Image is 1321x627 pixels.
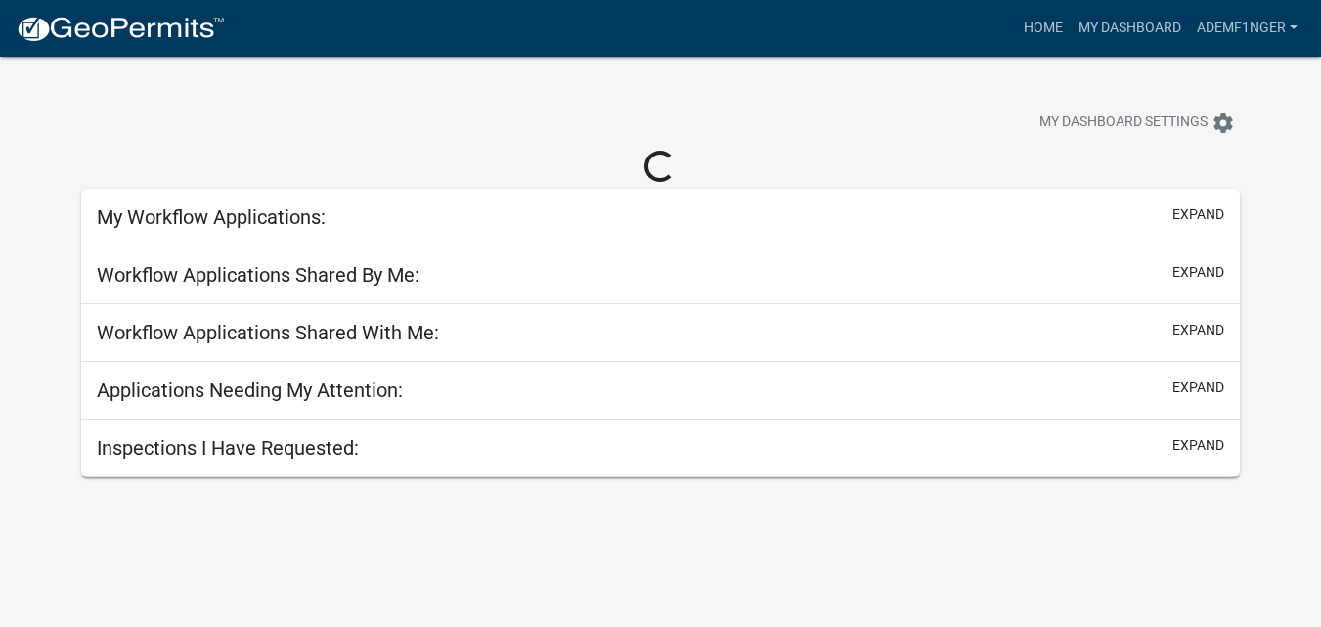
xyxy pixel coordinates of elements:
h5: Workflow Applications Shared With Me: [97,321,439,344]
button: expand [1172,262,1224,283]
button: My Dashboard Settingssettings [1024,104,1251,142]
i: settings [1211,112,1235,135]
h5: Inspections I Have Requested: [97,436,359,460]
a: ademf1nger [1189,10,1305,47]
a: Home [1016,10,1071,47]
button: expand [1172,204,1224,225]
button: expand [1172,320,1224,340]
a: My Dashboard [1071,10,1189,47]
button: expand [1172,378,1224,398]
h5: My Workflow Applications: [97,205,326,229]
h5: Workflow Applications Shared By Me: [97,263,419,287]
h5: Applications Needing My Attention: [97,379,403,402]
button: expand [1172,435,1224,456]
span: My Dashboard Settings [1039,112,1208,135]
